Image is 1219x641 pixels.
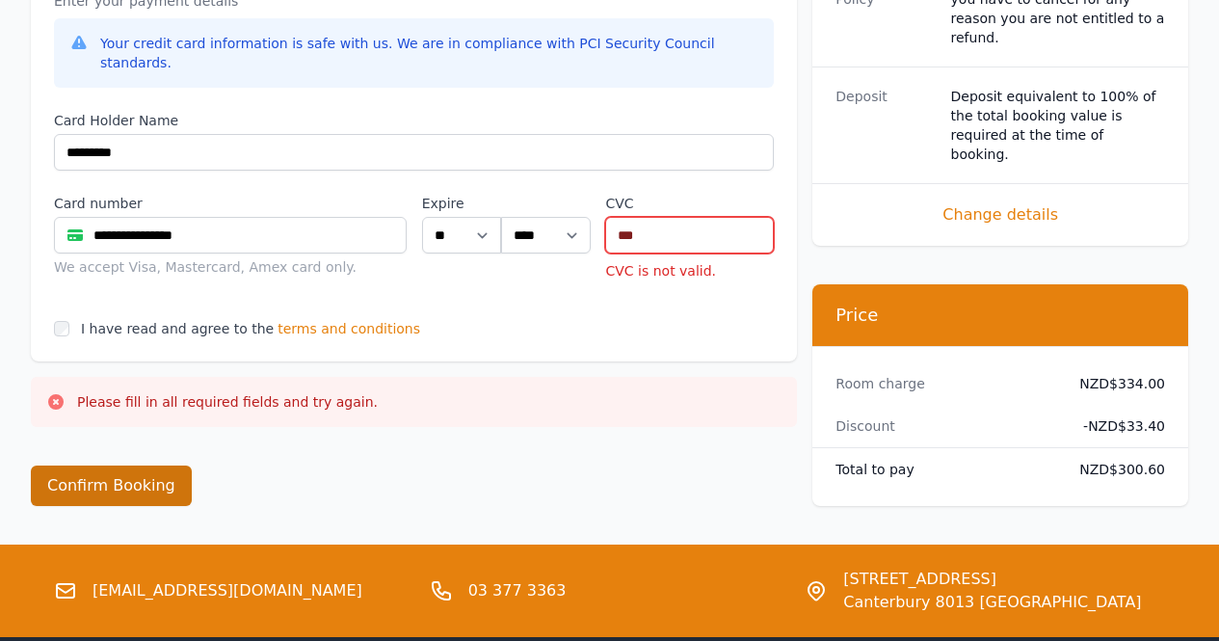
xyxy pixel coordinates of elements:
[422,194,501,213] label: Expire
[100,34,758,72] div: Your credit card information is safe with us. We are in compliance with PCI Security Council stan...
[835,460,1049,479] dt: Total to pay
[54,194,407,213] label: Card number
[605,194,774,213] label: CVC
[835,374,1049,393] dt: Room charge
[54,111,774,130] label: Card Holder Name
[951,87,1165,164] dd: Deposit equivalent to 100% of the total booking value is required at the time of booking.
[278,319,420,338] span: terms and conditions
[835,87,935,164] dt: Deposit
[468,579,567,602] a: 03 377 3363
[605,261,774,280] p: CVC is not valid.
[77,392,378,412] p: Please fill in all required fields and try again.
[843,591,1141,614] span: Canterbury 8013 [GEOGRAPHIC_DATA]
[54,257,407,277] div: We accept Visa, Mastercard, Amex card only.
[835,416,1049,436] dt: Discount
[81,321,274,336] label: I have read and agree to the
[843,568,1141,591] span: [STREET_ADDRESS]
[501,194,591,213] label: .
[1066,374,1165,393] dd: NZD$334.00
[835,304,1165,327] h3: Price
[835,203,1165,227] span: Change details
[1066,460,1165,479] dd: NZD$300.60
[93,579,362,602] a: [EMAIL_ADDRESS][DOMAIN_NAME]
[31,466,192,506] button: Confirm Booking
[1066,416,1165,436] dd: - NZD$33.40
